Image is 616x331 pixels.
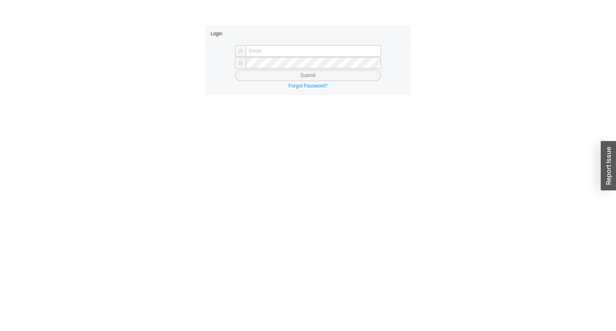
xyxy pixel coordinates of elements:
span: user [238,49,243,53]
span: lock [238,61,243,65]
button: Submit [235,70,381,81]
div: Login [211,26,405,41]
input: Email [246,45,381,57]
a: Forgot Password? [288,83,327,89]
